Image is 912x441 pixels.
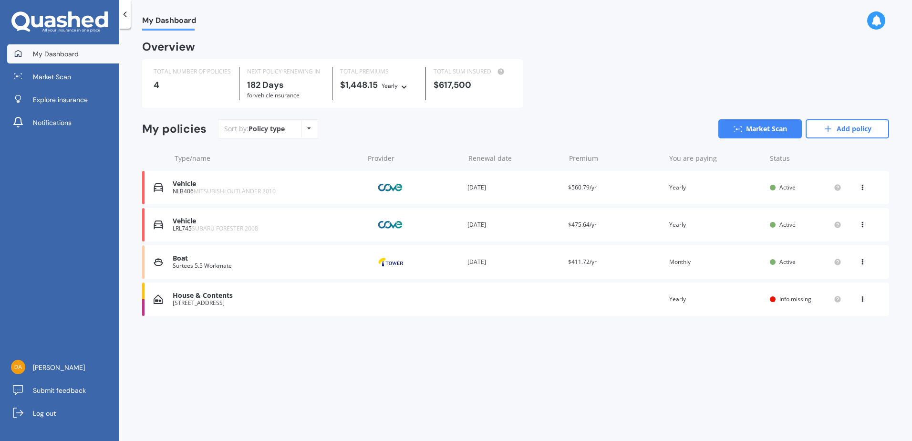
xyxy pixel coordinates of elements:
[154,80,231,90] div: 4
[173,180,359,188] div: Vehicle
[367,178,415,197] img: Cove
[669,154,762,163] div: You are paying
[192,224,258,232] span: SUBARU FORESTER 2008
[368,154,461,163] div: Provider
[779,295,811,303] span: Info missing
[669,294,762,304] div: Yearly
[11,360,25,374] img: b96caab69b596220bcfe6ca2ba468e4d
[33,72,71,82] span: Market Scan
[142,16,196,29] span: My Dashboard
[467,257,560,267] div: [DATE]
[142,122,207,136] div: My policies
[340,80,418,91] div: $1,448.15
[154,220,163,230] img: Vehicle
[467,183,560,192] div: [DATE]
[779,220,796,229] span: Active
[7,404,119,423] a: Log out
[154,294,163,304] img: House & Contents
[569,154,662,163] div: Premium
[173,188,359,195] div: NLB406
[669,183,762,192] div: Yearly
[7,44,119,63] a: My Dashboard
[173,254,359,262] div: Boat
[467,220,560,230] div: [DATE]
[33,49,79,59] span: My Dashboard
[7,113,119,132] a: Notifications
[382,81,398,91] div: Yearly
[33,363,85,372] span: [PERSON_NAME]
[669,257,762,267] div: Monthly
[173,262,359,269] div: Surtees 5.5 Workmate
[33,409,56,418] span: Log out
[779,258,796,266] span: Active
[367,253,415,271] img: Tower
[173,217,359,225] div: Vehicle
[173,300,359,306] div: [STREET_ADDRESS]
[154,183,163,192] img: Vehicle
[718,119,802,138] a: Market Scan
[770,154,841,163] div: Status
[669,220,762,230] div: Yearly
[33,95,88,105] span: Explore insurance
[7,381,119,400] a: Submit feedback
[175,154,360,163] div: Type/name
[7,90,119,109] a: Explore insurance
[434,67,511,76] div: TOTAL SUM INSURED
[33,118,72,127] span: Notifications
[33,386,86,395] span: Submit feedback
[806,119,889,138] a: Add policy
[568,220,597,229] span: $475.64/yr
[247,79,284,91] b: 182 Days
[7,67,119,86] a: Market Scan
[367,216,415,234] img: Cove
[249,124,285,134] div: Policy type
[434,80,511,90] div: $617,500
[468,154,561,163] div: Renewal date
[568,183,597,191] span: $560.79/yr
[142,42,195,52] div: Overview
[194,187,276,195] span: MITSUBISHI OUTLANDER 2010
[154,257,163,267] img: Boat
[7,358,119,377] a: [PERSON_NAME]
[173,292,359,300] div: House & Contents
[154,67,231,76] div: TOTAL NUMBER OF POLICIES
[568,258,597,266] span: $411.72/yr
[173,225,359,232] div: LRL745
[779,183,796,191] span: Active
[224,124,285,134] div: Sort by:
[247,67,325,76] div: NEXT POLICY RENEWING IN
[340,67,418,76] div: TOTAL PREMIUMS
[247,91,300,99] span: for Vehicle insurance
